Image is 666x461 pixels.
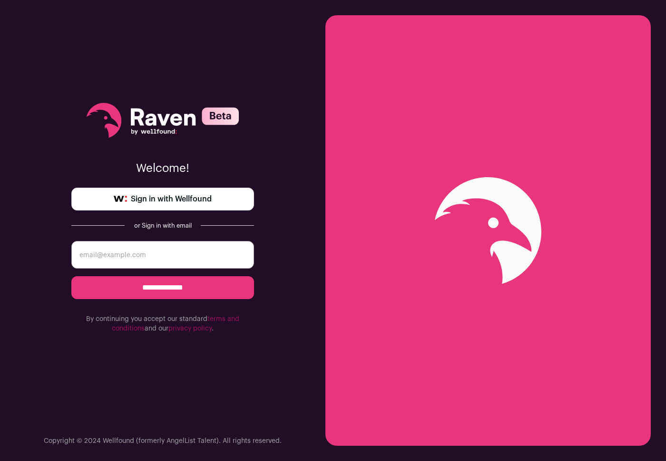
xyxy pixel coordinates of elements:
span: Sign in with Wellfound [131,193,212,205]
a: privacy policy [168,325,212,332]
a: terms and conditions [112,316,239,332]
p: Welcome! [71,161,254,176]
img: wellfound-symbol-flush-black-fb3c872781a75f747ccb3a119075da62bfe97bd399995f84a933054e44a575c4.png [114,196,127,202]
div: or Sign in with email [132,222,193,230]
p: Copyright © 2024 Wellfound (formerly AngelList Talent). All rights reserved. [44,436,282,446]
input: email@example.com [71,241,254,269]
a: Sign in with Wellfound [71,188,254,210]
p: By continuing you accept our standard and our . [71,314,254,333]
